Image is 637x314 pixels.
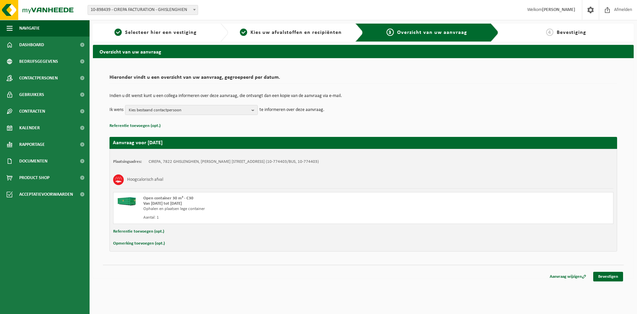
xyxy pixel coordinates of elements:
[19,136,45,153] span: Rapportage
[232,29,350,37] a: 2Kies uw afvalstoffen en recipiënten
[542,7,575,12] strong: [PERSON_NAME]
[19,103,45,120] span: Contracten
[19,86,44,103] span: Gebruikers
[397,30,467,35] span: Overzicht van uw aanvraag
[114,29,122,36] span: 1
[109,122,161,130] button: Referentie toevoegen (opt.)
[240,29,247,36] span: 2
[113,140,163,146] strong: Aanvraag voor [DATE]
[545,272,591,281] a: Aanvraag wijzigen
[557,30,586,35] span: Bevestiging
[109,75,617,84] h2: Hieronder vindt u een overzicht van uw aanvraag, gegroepeerd per datum.
[19,20,40,37] span: Navigatie
[127,174,163,185] h3: Hoogcalorisch afval
[19,169,49,186] span: Product Shop
[593,272,623,281] a: Bevestigen
[125,30,197,35] span: Selecteer hier een vestiging
[19,70,58,86] span: Contactpersonen
[93,45,634,58] h2: Overzicht van uw aanvraag
[113,159,142,164] strong: Plaatsingsadres:
[96,29,215,37] a: 1Selecteer hier een vestiging
[19,186,73,203] span: Acceptatievoorwaarden
[250,30,342,35] span: Kies uw afvalstoffen en recipiënten
[129,105,249,115] span: Kies bestaand contactpersoon
[143,196,193,200] span: Open container 30 m³ - C30
[125,105,258,115] button: Kies bestaand contactpersoon
[143,215,390,220] div: Aantal: 1
[109,94,617,98] p: Indien u dit wenst kunt u een collega informeren over deze aanvraag, die ontvangt dan een kopie v...
[19,37,44,53] span: Dashboard
[19,153,47,169] span: Documenten
[19,53,58,70] span: Bedrijfsgegevens
[143,206,390,212] div: Ophalen en plaatsen lege container
[19,120,40,136] span: Kalender
[113,227,164,236] button: Referentie toevoegen (opt.)
[143,201,182,206] strong: Van [DATE] tot [DATE]
[88,5,198,15] span: 10-898439 - CIREPA FACTURATION - GHISLENGHIEN
[259,105,324,115] p: te informeren over deze aanvraag.
[387,29,394,36] span: 3
[113,239,165,248] button: Opmerking toevoegen (opt.)
[117,196,137,206] img: HK-XC-30-GN-00.png
[109,105,123,115] p: Ik wens
[149,159,319,164] td: CIREPA, 7822 GHISLENGHIEN, [PERSON_NAME] [STREET_ADDRESS] (10-774403/BUS, 10-774403)
[546,29,553,36] span: 4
